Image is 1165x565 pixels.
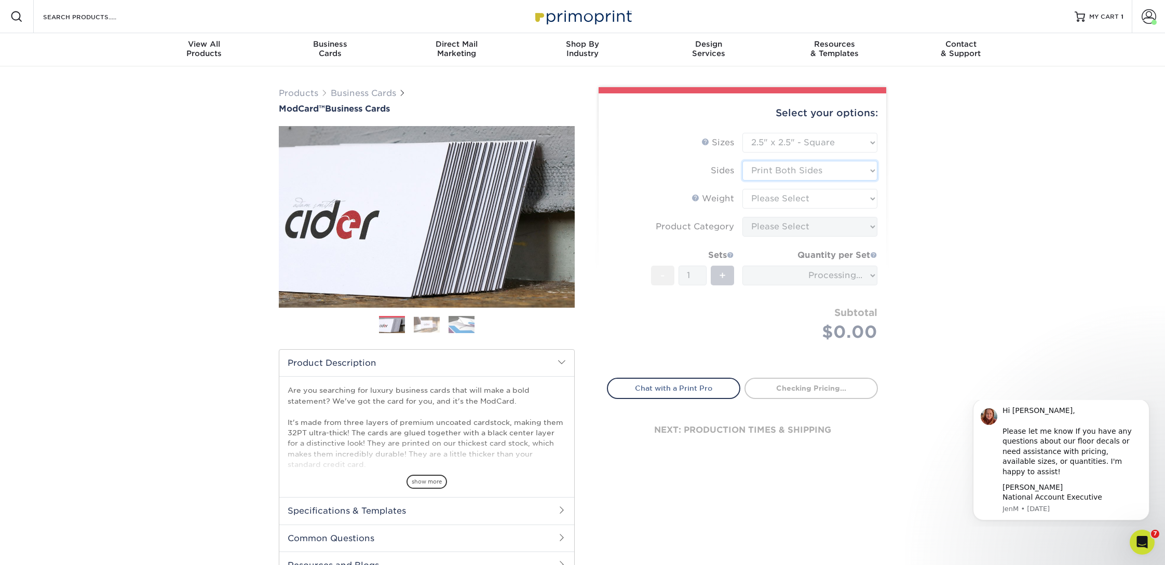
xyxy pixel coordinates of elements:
[45,6,184,102] div: Message content
[607,93,878,133] div: Select your options:
[645,33,771,66] a: DesignServices
[771,39,898,58] div: & Templates
[520,39,646,49] span: Shop By
[449,316,475,334] img: Business Cards 03
[23,8,40,25] img: Profile image for JenM
[42,10,143,23] input: SEARCH PRODUCTS.....
[607,399,878,461] div: next: production times & shipping
[141,39,267,49] span: View All
[394,39,520,58] div: Marketing
[771,39,898,49] span: Resources
[45,104,184,114] p: Message from JenM, sent 3d ago
[279,525,574,552] h2: Common Questions
[267,39,394,58] div: Cards
[279,104,325,114] span: ModCard™
[898,39,1024,49] span: Contact
[267,39,394,49] span: Business
[279,104,575,114] h1: Business Cards
[520,33,646,66] a: Shop ByIndustry
[279,88,318,98] a: Products
[1130,530,1155,555] iframe: Intercom live chat
[279,104,575,114] a: ModCard™Business Cards
[1089,12,1119,21] span: MY CART
[331,88,396,98] a: Business Cards
[1151,530,1159,538] span: 7
[957,400,1165,527] iframe: Intercom notifications message
[520,39,646,58] div: Industry
[898,33,1024,66] a: Contact& Support
[771,33,898,66] a: Resources& Templates
[531,5,634,27] img: Primoprint
[1121,13,1123,20] span: 1
[279,497,574,524] h2: Specifications & Templates
[45,82,184,103] div: [PERSON_NAME] National Account Executive
[279,69,575,365] img: ModCard™ 01
[645,39,771,58] div: Services
[394,33,520,66] a: Direct MailMarketing
[394,39,520,49] span: Direct Mail
[45,6,184,77] div: Hi [PERSON_NAME], Please let me know If you have any questions about our floor decals or need ass...
[141,39,267,58] div: Products
[141,33,267,66] a: View AllProducts
[744,378,878,398] a: Checking Pricing...
[898,39,1024,58] div: & Support
[645,39,771,49] span: Design
[279,350,574,376] h2: Product Description
[414,316,440,333] img: Business Cards 02
[267,33,394,66] a: BusinessCards
[607,378,740,398] a: Chat with a Print Pro
[407,475,447,489] span: show more
[379,312,405,338] img: Business Cards 01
